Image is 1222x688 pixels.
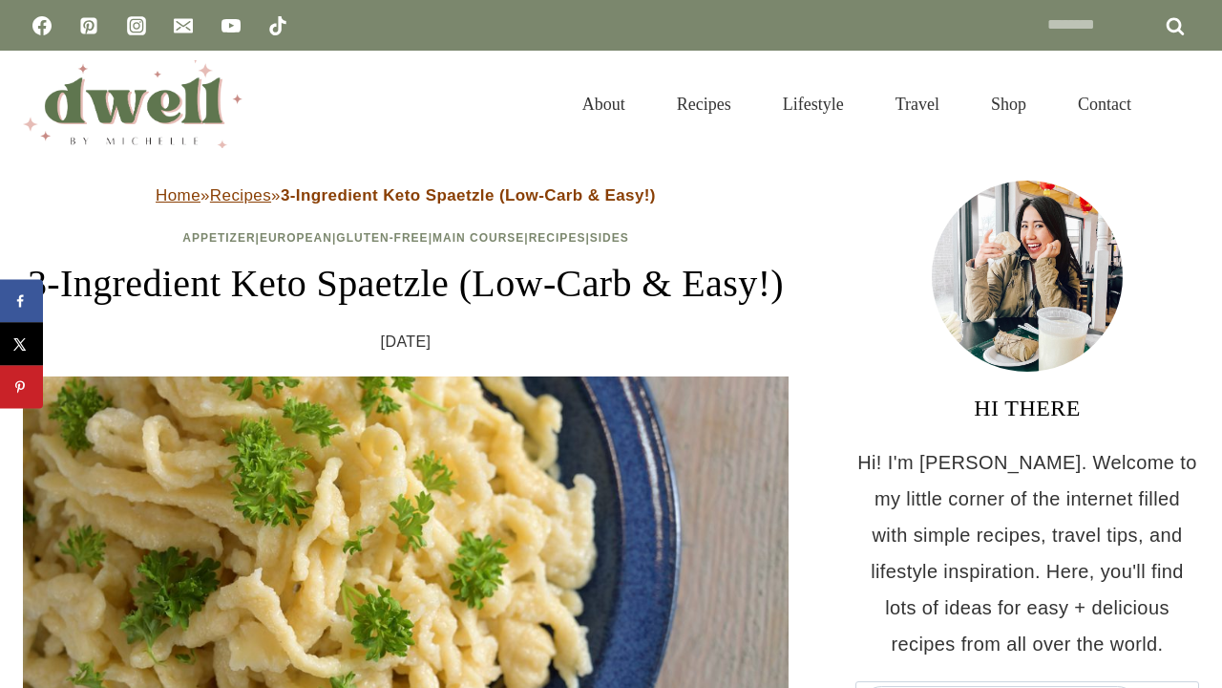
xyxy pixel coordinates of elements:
[260,231,332,245] a: European
[156,186,200,204] a: Home
[117,7,156,45] a: Instagram
[23,255,789,312] h1: 3-Ingredient Keto Spaetzle (Low-Carb & Easy!)
[965,71,1052,138] a: Shop
[855,391,1199,425] h3: HI THERE
[529,231,586,245] a: Recipes
[1167,88,1199,120] button: View Search Form
[757,71,870,138] a: Lifestyle
[432,231,524,245] a: Main Course
[23,60,242,148] img: DWELL by michelle
[590,231,629,245] a: Sides
[164,7,202,45] a: Email
[210,186,271,204] a: Recipes
[70,7,108,45] a: Pinterest
[1052,71,1157,138] a: Contact
[156,186,656,204] span: » »
[212,7,250,45] a: YouTube
[557,71,1157,138] nav: Primary Navigation
[281,186,656,204] strong: 3-Ingredient Keto Spaetzle (Low-Carb & Easy!)
[259,7,297,45] a: TikTok
[870,71,965,138] a: Travel
[23,7,61,45] a: Facebook
[336,231,428,245] a: Gluten-Free
[855,444,1199,662] p: Hi! I'm [PERSON_NAME]. Welcome to my little corner of the internet filled with simple recipes, tr...
[381,328,432,356] time: [DATE]
[651,71,757,138] a: Recipes
[557,71,651,138] a: About
[182,231,629,245] span: | | | | |
[182,231,255,245] a: Appetizer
